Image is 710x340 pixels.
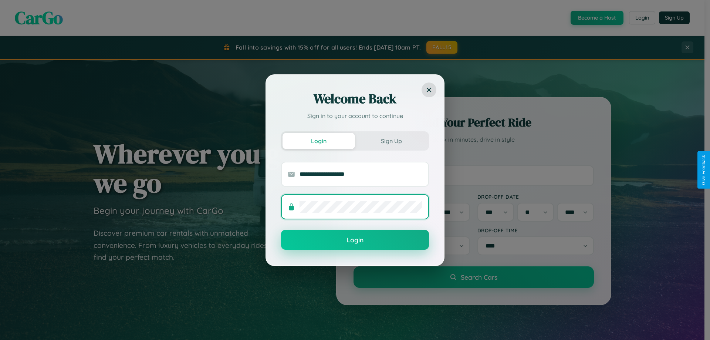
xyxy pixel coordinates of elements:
button: Login [283,133,355,149]
button: Sign Up [355,133,427,149]
p: Sign in to your account to continue [281,111,429,120]
div: Give Feedback [701,155,706,185]
h2: Welcome Back [281,90,429,108]
button: Login [281,230,429,250]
